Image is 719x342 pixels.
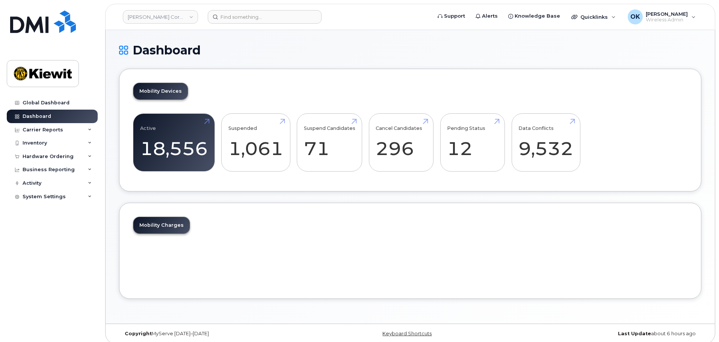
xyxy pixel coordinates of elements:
a: Suspend Candidates 71 [304,118,355,167]
a: Pending Status 12 [447,118,498,167]
a: Mobility Charges [133,217,190,234]
strong: Last Update [618,331,651,336]
div: about 6 hours ago [507,331,701,337]
a: Data Conflicts 9,532 [518,118,573,167]
a: Active 18,556 [140,118,208,167]
div: MyServe [DATE]–[DATE] [119,331,313,337]
a: Suspended 1,061 [228,118,283,167]
a: Mobility Devices [133,83,188,99]
a: Keyboard Shortcuts [382,331,432,336]
strong: Copyright [125,331,152,336]
a: Cancel Candidates 296 [376,118,426,167]
h1: Dashboard [119,44,701,57]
